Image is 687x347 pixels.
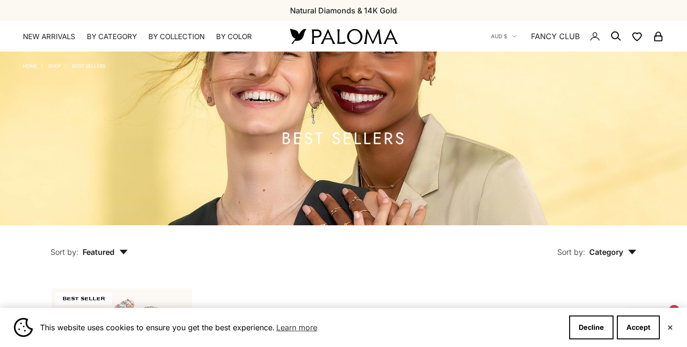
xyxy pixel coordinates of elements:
a: NEW ARRIVALS [23,32,75,42]
span: Featured [83,247,128,257]
span: BEST SELLER [55,292,112,305]
a: Learn more [275,320,319,335]
span: This website uses cookies to ensure you get the best experience. [40,320,562,335]
a: Shop [48,63,61,69]
nav: Secondary navigation [491,21,664,52]
span: Sort by: [557,247,585,257]
button: Accept [617,315,660,339]
a: Home [23,63,37,69]
span: AUD $ [491,32,507,41]
button: Sort by: Category [535,225,658,265]
span: Category [589,247,636,257]
img: Cookie banner [14,318,33,337]
summary: By Color [216,32,252,42]
nav: Primary navigation [23,32,267,42]
button: Sort by: Featured [29,225,150,265]
a: FANCY CLUB [531,30,580,42]
nav: Breadcrumb [23,61,105,69]
p: Natural Diamonds & 14K Gold [290,4,397,17]
a: BEST SELLERS [72,63,105,69]
h1: BEST SELLERS [281,133,406,145]
button: Decline [569,315,614,339]
summary: By Category [87,32,137,42]
button: AUD $ [491,32,517,41]
span: Sort by: [51,247,79,257]
summary: By Collection [148,32,205,42]
button: Close [667,325,673,330]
